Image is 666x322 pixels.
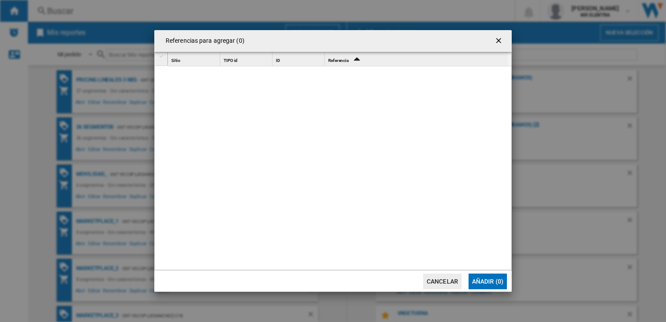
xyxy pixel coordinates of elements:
[494,36,505,47] ng-md-icon: getI18NText('BUTTONS.CLOSE_DIALOG')
[326,52,508,66] div: Sort Ascending
[224,58,238,63] span: TIPO id
[469,274,507,289] button: Añadir (0)
[171,58,180,63] span: Sitio
[170,52,220,66] div: Sitio Sort None
[222,52,272,66] div: Sort None
[328,58,349,63] span: Referencia
[423,274,462,289] button: Cancelar
[222,52,272,66] div: TIPO id Sort None
[274,52,324,66] div: ID Sort None
[170,52,220,66] div: Sort None
[491,32,508,50] button: getI18NText('BUTTONS.CLOSE_DIALOG')
[274,52,324,66] div: Sort None
[350,58,364,63] span: Sort Ascending
[326,52,508,66] div: Referencia Sort Ascending
[276,58,280,63] span: ID
[161,37,245,45] h4: Referencias para agregar (0)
